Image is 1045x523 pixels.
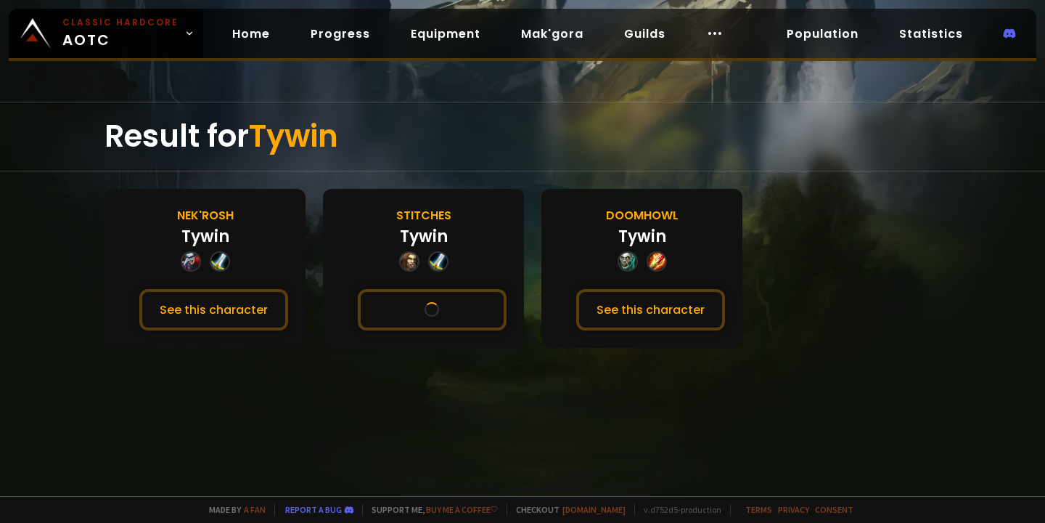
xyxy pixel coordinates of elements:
[181,224,229,248] div: Tywin
[888,19,975,49] a: Statistics
[200,504,266,515] span: Made by
[399,19,492,49] a: Equipment
[745,504,772,515] a: Terms
[362,504,498,515] span: Support me,
[9,9,203,58] a: Classic HardcoreAOTC
[576,289,725,331] button: See this character
[177,206,234,224] div: Nek'Rosh
[509,19,595,49] a: Mak'gora
[775,19,870,49] a: Population
[104,102,940,171] div: Result for
[358,289,507,331] button: See this character
[634,504,721,515] span: v. d752d5 - production
[562,504,626,515] a: [DOMAIN_NAME]
[815,504,853,515] a: Consent
[426,504,498,515] a: Buy me a coffee
[507,504,626,515] span: Checkout
[778,504,809,515] a: Privacy
[221,19,282,49] a: Home
[618,224,666,248] div: Tywin
[400,224,448,248] div: Tywin
[244,504,266,515] a: a fan
[606,206,679,224] div: Doomhowl
[285,504,342,515] a: Report a bug
[62,16,179,29] small: Classic Hardcore
[396,206,451,224] div: Stitches
[249,115,338,158] span: Tywin
[62,16,179,51] span: AOTC
[612,19,677,49] a: Guilds
[139,289,288,331] button: See this character
[299,19,382,49] a: Progress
